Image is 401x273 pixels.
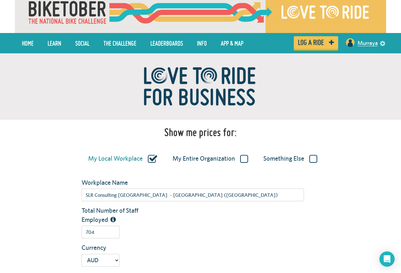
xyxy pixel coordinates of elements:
[77,243,154,252] label: Currency
[192,35,212,51] a: Info
[146,35,188,51] a: Leaderboards
[345,37,355,48] img: User profile image
[88,155,157,163] label: My Local Workplace
[17,35,38,51] a: Home
[263,155,317,163] label: Something Else
[43,35,66,51] a: LEARN
[77,178,154,187] label: Workplace Name
[379,251,395,267] div: Open Intercom Messenger
[216,35,248,51] a: App & Map
[99,35,141,51] a: The Challenge
[380,40,385,46] a: settings drop down toggle
[164,126,237,139] h1: Show me prices for:
[77,206,154,224] label: Total Number of Staff Employed
[298,40,324,45] span: Log a ride
[358,36,378,51] a: Murraya
[121,53,280,120] img: ltr_for_biz-e6001c5fe4d5a622ce57f6846a52a92b55b8f49da94d543b329e0189dcabf444.png
[70,35,94,51] a: Social
[173,155,248,163] label: My Entire Organization
[294,36,338,49] a: Log a ride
